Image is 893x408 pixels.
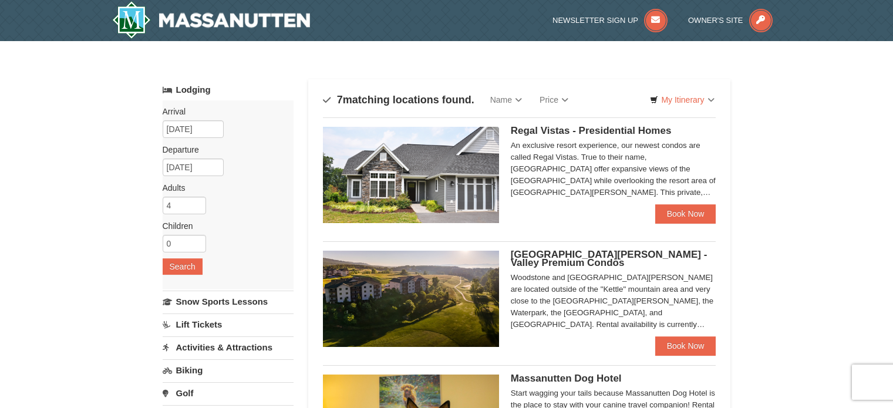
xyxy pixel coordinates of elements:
a: Lodging [163,79,294,100]
label: Adults [163,182,285,194]
a: Massanutten Resort [112,1,311,39]
div: An exclusive resort experience, our newest condos are called Regal Vistas. True to their name, [G... [511,140,716,198]
button: Search [163,258,203,275]
a: Snow Sports Lessons [163,291,294,312]
div: Woodstone and [GEOGRAPHIC_DATA][PERSON_NAME] are located outside of the "Kettle" mountain area an... [511,272,716,331]
a: Newsletter Sign Up [552,16,668,25]
span: Massanutten Dog Hotel [511,373,622,384]
a: Activities & Attractions [163,336,294,358]
img: 19218991-1-902409a9.jpg [323,127,499,223]
a: Book Now [655,336,716,355]
label: Departure [163,144,285,156]
a: Lift Tickets [163,313,294,335]
span: Newsletter Sign Up [552,16,638,25]
a: Price [531,88,577,112]
img: Massanutten Resort Logo [112,1,311,39]
img: 19219041-4-ec11c166.jpg [323,251,499,347]
span: [GEOGRAPHIC_DATA][PERSON_NAME] - Valley Premium Condos [511,249,707,268]
a: My Itinerary [642,91,722,109]
label: Arrival [163,106,285,117]
a: Golf [163,382,294,404]
span: Owner's Site [688,16,743,25]
span: Regal Vistas - Presidential Homes [511,125,672,136]
a: Owner's Site [688,16,773,25]
a: Biking [163,359,294,381]
a: Name [481,88,531,112]
label: Children [163,220,285,232]
a: Book Now [655,204,716,223]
